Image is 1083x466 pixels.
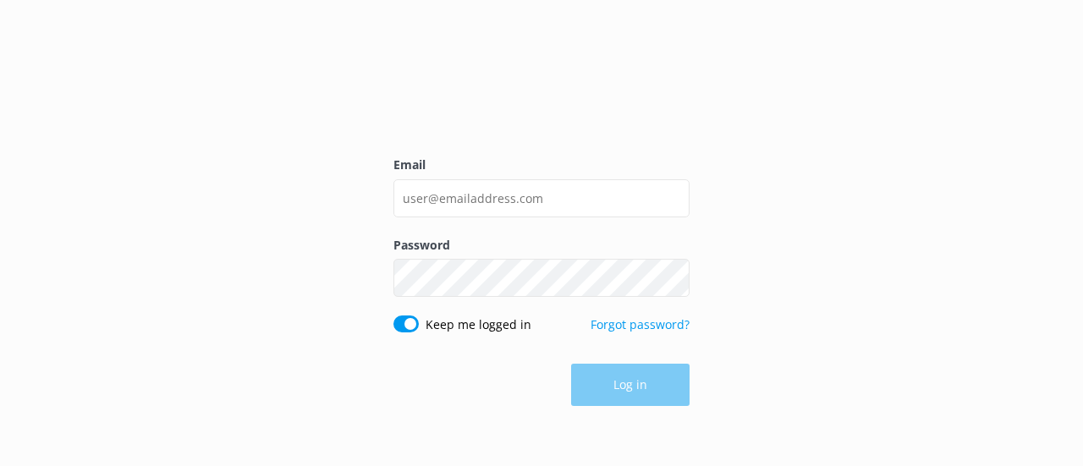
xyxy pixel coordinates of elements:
[656,261,690,295] button: Show password
[393,156,690,174] label: Email
[393,236,690,255] label: Password
[393,179,690,217] input: user@emailaddress.com
[426,315,531,334] label: Keep me logged in
[591,316,690,332] a: Forgot password?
